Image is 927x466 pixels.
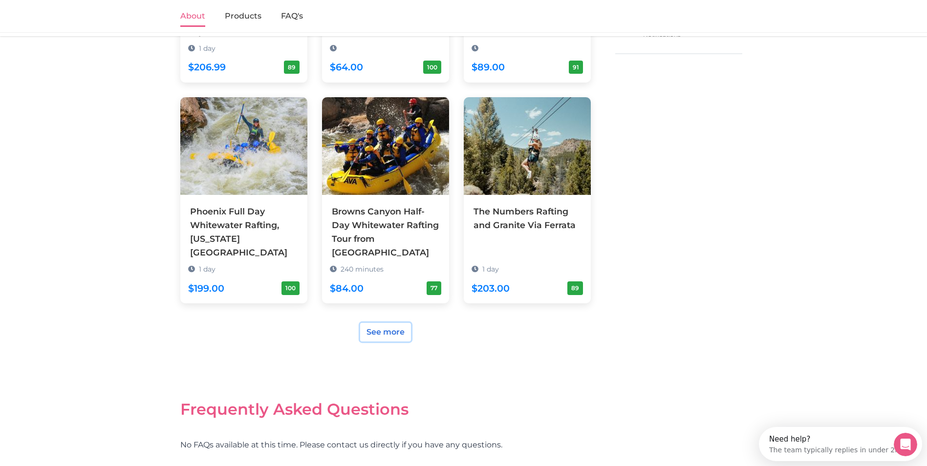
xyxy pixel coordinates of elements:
[759,427,922,461] iframe: Intercom live chat discovery launcher
[472,60,505,75] div: $89.00
[894,433,917,456] iframe: Intercom live chat
[341,265,384,274] span: 240 minutes
[569,61,583,74] div: 91
[281,281,300,295] div: 100
[180,439,591,451] p: No FAQs available at this time. Please contact us directly if you have any questions.
[332,205,439,260] div: Browns Canyon Half-Day Whitewater Rafting Tour from [GEOGRAPHIC_DATA]
[180,6,205,27] a: About
[10,16,143,26] div: The team typically replies in under 2m
[567,281,583,295] div: 89
[188,281,224,296] div: $199.00
[180,97,307,195] img: Phoenix Full Day Whitewater Rafting, Idaho Springs
[427,281,441,295] div: 77
[423,61,441,74] div: 100
[322,97,449,195] img: Browns Canyon Half-Day Whitewater Rafting Tour from Buena Vista
[322,97,449,304] a: Browns Canyon Half-Day Whitewater Rafting Tour from [GEOGRAPHIC_DATA] 240 minutes $84.00 77
[482,265,499,274] span: 1 day
[180,400,591,419] h2: Frequently Asked Questions
[225,6,261,27] a: Products
[474,205,581,232] div: The Numbers Rafting and Granite Via Ferrata
[199,44,216,53] span: 1 day
[199,265,216,274] span: 1 day
[10,8,143,16] div: Need help?
[190,205,298,260] div: Phoenix Full Day Whitewater Rafting, [US_STATE][GEOGRAPHIC_DATA]
[4,4,172,31] div: Open Intercom Messenger
[472,281,510,296] div: $203.00
[188,60,226,75] div: $206.99
[464,97,591,276] a: The Numbers Rafting and Granite Via Ferrata 1 day $203.00 89
[281,6,303,27] a: FAQ's
[464,97,591,195] img: The Numbers Rafting and Granite Via Ferrata
[330,281,364,296] div: $84.00
[180,97,307,304] a: Phoenix Full Day Whitewater Rafting, [US_STATE][GEOGRAPHIC_DATA] 1 day $199.00 100
[284,61,300,74] div: 89
[360,323,411,341] a: See more
[330,60,363,75] div: $64.00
